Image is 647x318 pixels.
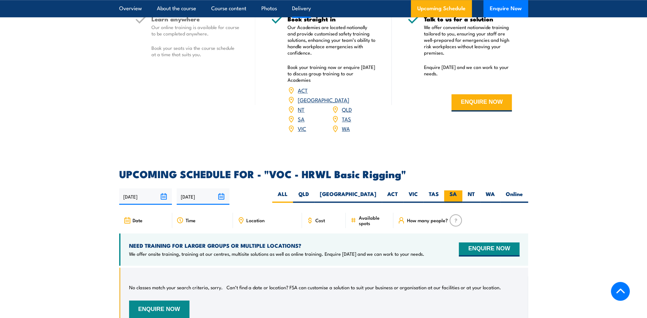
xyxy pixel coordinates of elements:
[500,190,528,203] label: Online
[462,190,480,203] label: NT
[342,105,352,113] a: QLD
[227,284,501,291] p: Can’t find a date or location? FSA can customise a solution to suit your business or organisation...
[298,125,306,132] a: VIC
[293,190,314,203] label: QLD
[298,105,304,113] a: NT
[288,64,376,83] p: Book your training now or enquire [DATE] to discuss group training to our Academies
[480,190,500,203] label: WA
[407,217,448,223] span: How many people?
[151,16,240,22] h5: Learn anywhere
[151,45,240,57] p: Book your seats via the course schedule at a time that suits you.
[288,24,376,56] p: Our Academies are located nationally and provide customised safety training solutions, enhancing ...
[298,86,308,94] a: ACT
[423,190,444,203] label: TAS
[272,190,293,203] label: ALL
[382,190,403,203] label: ACT
[451,94,512,111] button: ENQUIRE NOW
[424,16,512,22] h5: Talk to us for a solution
[129,242,424,249] h4: NEED TRAINING FOR LARGER GROUPS OR MULTIPLE LOCATIONS?
[459,242,519,256] button: ENQUIRE NOW
[133,217,142,223] span: Date
[246,217,265,223] span: Location
[119,169,528,178] h2: UPCOMING SCHEDULE FOR - "VOC - HRWL Basic Rigging"
[444,190,462,203] label: SA
[314,190,382,203] label: [GEOGRAPHIC_DATA]
[424,64,512,77] p: Enquire [DATE] and we can work to your needs.
[342,125,350,132] a: WA
[186,217,196,223] span: Time
[288,16,376,22] h5: Book straight in
[129,251,424,257] p: We offer onsite training, training at our centres, multisite solutions as well as online training...
[177,188,229,205] input: To date
[119,188,172,205] input: From date
[358,215,389,226] span: Available spots
[129,284,223,291] p: No classes match your search criteria, sorry.
[342,115,351,123] a: TAS
[315,217,325,223] span: Cost
[424,24,512,56] p: We offer convenient nationwide training tailored to you, ensuring your staff are well-prepared fo...
[151,24,240,37] p: Our online training is available for course to be completed anywhere.
[298,96,349,103] a: [GEOGRAPHIC_DATA]
[298,115,304,123] a: SA
[403,190,423,203] label: VIC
